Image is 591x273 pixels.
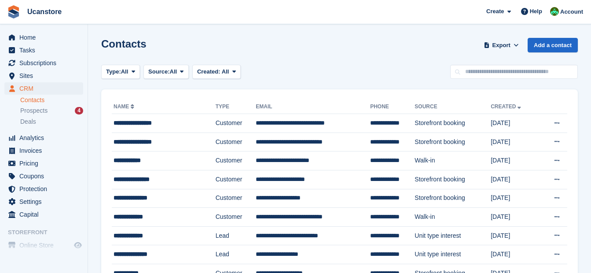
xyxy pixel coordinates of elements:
[19,57,72,69] span: Subscriptions
[491,133,539,151] td: [DATE]
[114,103,136,110] a: Name
[415,133,491,151] td: Storefront booking
[19,144,72,157] span: Invoices
[19,82,72,95] span: CRM
[4,132,83,144] a: menu
[4,57,83,69] a: menu
[216,114,256,133] td: Customer
[415,189,491,208] td: Storefront booking
[370,100,415,114] th: Phone
[550,7,559,16] img: Leanne Tythcott
[192,65,241,79] button: Created: All
[170,67,177,76] span: All
[415,245,491,264] td: Unit type interest
[121,67,128,76] span: All
[216,100,256,114] th: Type
[4,170,83,182] a: menu
[256,100,370,114] th: Email
[491,114,539,133] td: [DATE]
[73,240,83,251] a: Preview store
[491,245,539,264] td: [DATE]
[482,38,521,52] button: Export
[20,118,36,126] span: Deals
[216,189,256,208] td: Customer
[4,157,83,170] a: menu
[491,151,539,170] td: [DATE]
[491,189,539,208] td: [DATE]
[528,38,578,52] a: Add a contact
[19,70,72,82] span: Sites
[19,208,72,221] span: Capital
[20,107,48,115] span: Prospects
[20,117,83,126] a: Deals
[4,144,83,157] a: menu
[415,100,491,114] th: Source
[148,67,169,76] span: Source:
[19,157,72,170] span: Pricing
[216,170,256,189] td: Customer
[4,196,83,208] a: menu
[492,41,510,50] span: Export
[415,114,491,133] td: Storefront booking
[4,183,83,195] a: menu
[491,226,539,245] td: [DATE]
[19,44,72,56] span: Tasks
[106,67,121,76] span: Type:
[222,68,229,75] span: All
[415,151,491,170] td: Walk-in
[491,103,523,110] a: Created
[20,106,83,115] a: Prospects 4
[8,228,88,237] span: Storefront
[143,65,189,79] button: Source: All
[4,31,83,44] a: menu
[530,7,542,16] span: Help
[19,31,72,44] span: Home
[4,70,83,82] a: menu
[19,170,72,182] span: Coupons
[19,183,72,195] span: Protection
[197,68,220,75] span: Created:
[415,208,491,227] td: Walk-in
[75,107,83,114] div: 4
[491,170,539,189] td: [DATE]
[101,65,140,79] button: Type: All
[216,245,256,264] td: Lead
[216,208,256,227] td: Customer
[24,4,65,19] a: Ucanstore
[19,239,72,251] span: Online Store
[4,239,83,251] a: menu
[101,38,147,50] h1: Contacts
[216,226,256,245] td: Lead
[19,132,72,144] span: Analytics
[491,208,539,227] td: [DATE]
[216,151,256,170] td: Customer
[4,44,83,56] a: menu
[20,96,83,104] a: Contacts
[7,5,20,18] img: stora-icon-8386f47178a22dfd0bd8f6a31ec36ba5ce8667c1dd55bd0f319d3a0aa187defe.svg
[560,7,583,16] span: Account
[4,82,83,95] a: menu
[415,226,491,245] td: Unit type interest
[486,7,504,16] span: Create
[4,208,83,221] a: menu
[415,170,491,189] td: Storefront booking
[19,196,72,208] span: Settings
[216,133,256,151] td: Customer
